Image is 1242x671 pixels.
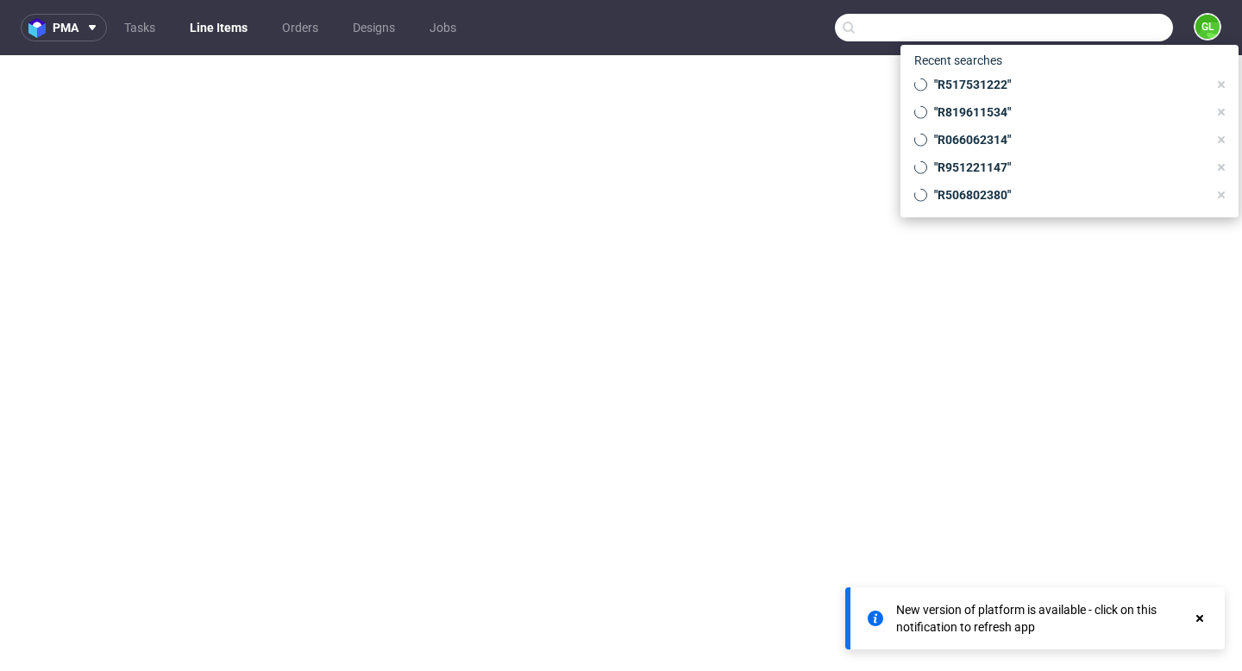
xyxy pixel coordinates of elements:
[179,14,258,41] a: Line Items
[114,14,166,41] a: Tasks
[272,14,329,41] a: Orders
[927,159,1207,176] span: "R951221147"
[419,14,467,41] a: Jobs
[21,14,107,41] button: pma
[927,103,1207,121] span: "R819611534"
[1195,15,1220,39] figcaption: GL
[927,76,1207,93] span: "R517531222"
[927,186,1207,204] span: "R506802380"
[927,131,1207,148] span: "R066062314"
[28,18,53,38] img: logo
[907,47,1009,74] span: Recent searches
[342,14,405,41] a: Designs
[896,601,1192,636] div: New version of platform is available - click on this notification to refresh app
[53,22,78,34] span: pma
